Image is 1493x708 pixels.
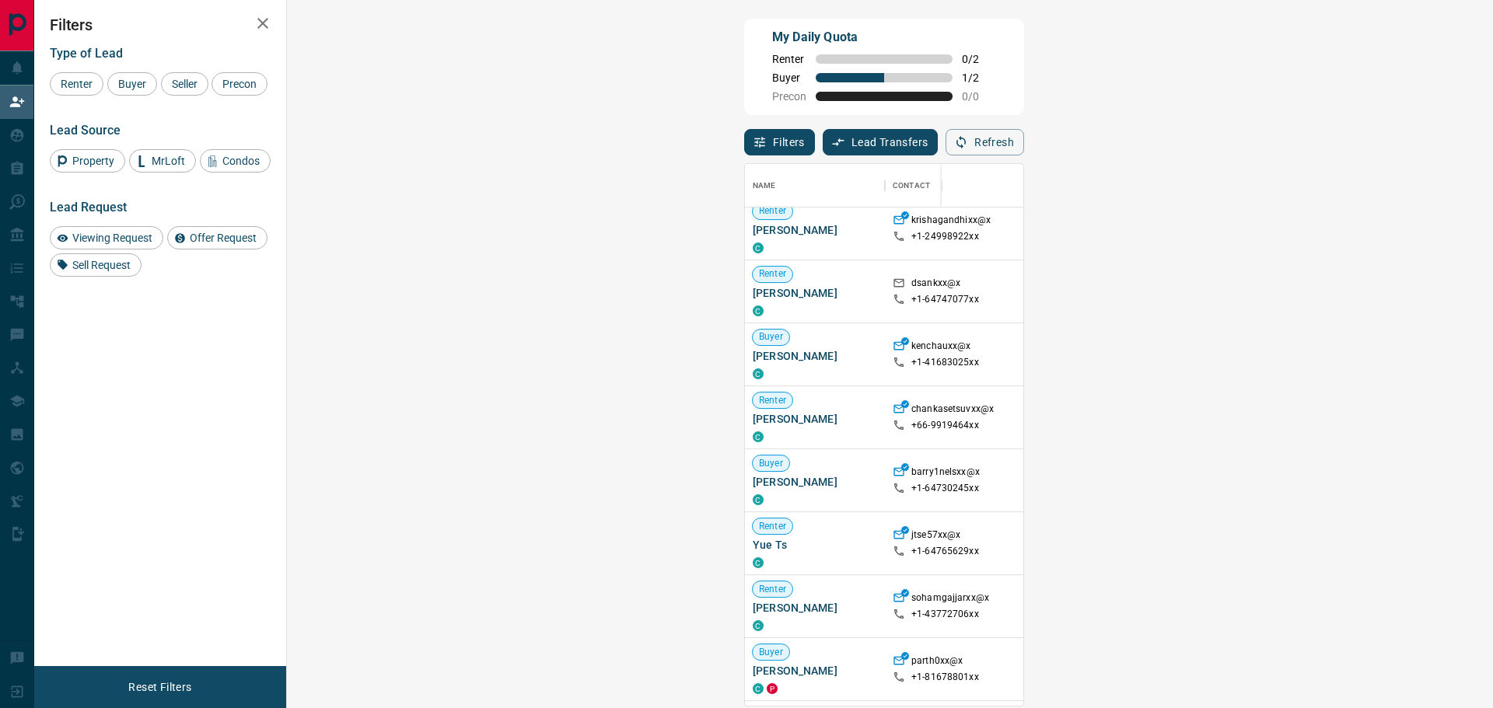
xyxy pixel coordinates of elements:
[146,155,191,167] span: MrLoft
[753,583,792,596] span: Renter
[184,232,262,244] span: Offer Request
[67,232,158,244] span: Viewing Request
[753,474,877,490] span: [PERSON_NAME]
[893,164,930,208] div: Contact
[911,654,963,671] p: parth0xx@x
[772,71,806,84] span: Buyer
[753,646,789,659] span: Buyer
[107,72,157,96] div: Buyer
[50,16,271,34] h2: Filters
[50,226,163,249] div: Viewing Request
[911,482,979,495] p: +1- 64730245xx
[50,72,103,96] div: Renter
[67,155,120,167] span: Property
[753,348,877,364] span: [PERSON_NAME]
[772,28,996,47] p: My Daily Quota
[911,528,960,545] p: jtse57xx@x
[767,683,778,694] div: property.ca
[753,431,764,442] div: condos.ca
[166,78,203,90] span: Seller
[962,53,996,65] span: 0 / 2
[911,403,994,419] p: chankasetsuvxx@x
[753,268,792,281] span: Renter
[911,591,989,608] p: sohamgajjarxx@x
[753,242,764,253] div: condos.ca
[753,683,764,694] div: condos.ca
[911,671,979,684] p: +1- 81678801xx
[217,155,265,167] span: Condos
[753,663,877,678] span: [PERSON_NAME]
[118,674,201,700] button: Reset Filters
[745,164,885,208] div: Name
[911,419,979,432] p: +66- 9919464xx
[753,305,764,316] div: condos.ca
[946,129,1024,155] button: Refresh
[753,620,764,631] div: condos.ca
[50,149,125,173] div: Property
[161,72,208,96] div: Seller
[129,149,196,173] div: MrLoft
[753,394,792,407] span: Renter
[200,149,271,173] div: Condos
[753,494,764,505] div: condos.ca
[753,205,792,218] span: Renter
[753,222,877,238] span: [PERSON_NAME]
[50,200,127,214] span: Lead Request
[772,53,806,65] span: Renter
[753,368,764,379] div: condos.ca
[911,608,979,621] p: +1- 43772706xx
[823,129,939,155] button: Lead Transfers
[50,123,121,138] span: Lead Source
[911,214,991,230] p: krishagandhixx@x
[753,331,789,344] span: Buyer
[55,78,98,90] span: Renter
[212,72,267,96] div: Precon
[753,285,877,301] span: [PERSON_NAME]
[167,226,267,249] div: Offer Request
[911,545,979,558] p: +1- 64765629xx
[217,78,262,90] span: Precon
[50,253,142,277] div: Sell Request
[962,71,996,84] span: 1 / 2
[113,78,152,90] span: Buyer
[911,466,980,482] p: barry1nelsxx@x
[962,90,996,103] span: 0 / 0
[744,129,815,155] button: Filters
[911,293,979,306] p: +1- 64747077xx
[753,520,792,533] span: Renter
[753,537,877,553] span: Yue Ts
[753,557,764,568] div: condos.ca
[753,457,789,470] span: Buyer
[753,600,877,616] span: [PERSON_NAME]
[911,230,979,243] p: +1- 24998922xx
[753,411,877,427] span: [PERSON_NAME]
[911,277,960,293] p: dsankxx@x
[911,356,979,369] p: +1- 41683025xx
[772,90,806,103] span: Precon
[911,340,970,356] p: kenchauxx@x
[67,259,136,271] span: Sell Request
[50,46,123,61] span: Type of Lead
[753,164,776,208] div: Name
